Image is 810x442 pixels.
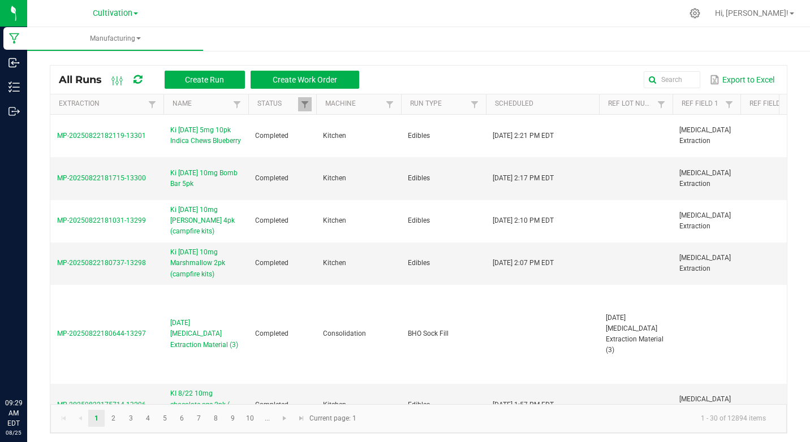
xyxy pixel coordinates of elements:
inline-svg: Outbound [8,106,20,117]
span: Edibles [408,174,430,182]
inline-svg: Inventory [8,81,20,93]
a: Go to the next page [277,410,293,427]
p: 08/25 [5,428,22,437]
span: Completed [255,216,288,224]
a: Page 2 [105,410,122,427]
span: Hi, [PERSON_NAME]! [715,8,789,18]
span: KI 8/22 10mg chocolate sqs 2pk ( Campfire kits) [170,388,242,421]
a: Page 6 [174,410,190,427]
a: MachineSortable [325,99,382,109]
span: Completed [255,401,288,409]
p: 09:29 AM EDT [5,398,22,428]
kendo-pager-info: 1 - 30 of 12894 items [363,409,775,428]
a: Page 1 [88,410,105,427]
span: Consolidation [323,330,366,337]
span: [MEDICAL_DATA] Extraction [679,126,731,145]
span: Ki [DATE] 5mg 10pk Indica Chews Blueberry [170,125,242,146]
span: Completed [255,174,288,182]
a: ExtractionSortable [59,99,145,109]
a: Page 9 [225,410,241,427]
span: [MEDICAL_DATA] Extraction [679,254,731,272]
span: Edibles [408,401,430,409]
span: [DATE] 2:21 PM EDT [493,132,554,140]
span: Completed [255,330,288,337]
kendo-pager: Current page: 1 [50,404,787,433]
span: BHO Sock Fill [408,330,449,337]
span: Kitchen [323,132,346,140]
span: [DATE] 1:57 PM EDT [493,401,554,409]
span: MP-20250822182119-13301 [57,132,146,140]
a: Filter [468,97,481,111]
span: Create Run [185,75,224,84]
button: Export to Excel [707,70,777,89]
a: Page 5 [157,410,173,427]
iframe: Resource center [11,352,45,385]
a: Page 4 [140,410,156,427]
a: Filter [298,97,312,111]
span: Ki [DATE] 10mg Marshmallow 2pk (campfire kits) [170,247,242,280]
a: Filter [722,97,736,111]
span: [DATE] 2:17 PM EDT [493,174,554,182]
a: Filter [383,97,397,111]
span: Completed [255,132,288,140]
inline-svg: Manufacturing [8,33,20,44]
button: Create Work Order [251,71,359,89]
a: Go to the last page [293,410,309,427]
a: ScheduledSortable [495,99,594,109]
span: Edibles [408,216,430,224]
a: Page 7 [191,410,207,427]
a: Page 8 [208,410,224,427]
span: [DATE] [MEDICAL_DATA] Extraction Material (3) [606,314,663,354]
a: Page 10 [242,410,258,427]
span: Kitchen [323,174,346,182]
a: Page 11 [259,410,275,427]
a: Filter [654,97,668,111]
a: Filter [145,97,159,111]
span: MP-20250822180737-13298 [57,259,146,267]
span: Ki [DATE] 10mg Bomb Bar 5pk [170,168,242,189]
a: Manufacturing [27,27,203,51]
span: MP-20250822180644-13297 [57,330,146,337]
a: Run TypeSortable [410,99,467,109]
a: StatusSortable [257,99,298,109]
span: Go to the next page [280,414,289,423]
span: Cultivation [93,8,132,18]
input: Search [644,71,700,88]
span: [MEDICAL_DATA] Extraction [679,169,731,188]
span: Kitchen [323,259,346,267]
a: Ref Field 2Sortable [749,99,790,109]
div: Manage settings [688,8,702,19]
span: Ki [DATE] 10mg [PERSON_NAME] 4pk (campfire kits) [170,205,242,237]
a: Ref Field 1Sortable [682,99,722,109]
span: [DATE] 2:10 PM EDT [493,216,554,224]
div: All Runs [59,70,368,89]
span: MP-20250822175714-13296 [57,401,146,409]
span: MP-20250822181031-13299 [57,216,146,224]
span: [DATE] [MEDICAL_DATA] Extraction Material (3) [170,318,242,350]
span: Create Work Order [273,75,337,84]
a: Filter [230,97,244,111]
span: [DATE] 2:07 PM EDT [493,259,554,267]
span: Completed [255,259,288,267]
button: Create Run [165,71,245,89]
span: Manufacturing [27,34,203,44]
span: Edibles [408,259,430,267]
span: MP-20250822181715-13300 [57,174,146,182]
span: Edibles [408,132,430,140]
a: Page 3 [123,410,139,427]
inline-svg: Inbound [8,57,20,68]
span: Go to the last page [297,414,306,423]
span: Kitchen [323,401,346,409]
a: Ref Lot NumberSortable [608,99,654,109]
span: [MEDICAL_DATA] Extraction [679,211,731,230]
a: NameSortable [173,99,230,109]
span: [MEDICAL_DATA] Extraction [679,395,731,414]
span: Kitchen [323,216,346,224]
